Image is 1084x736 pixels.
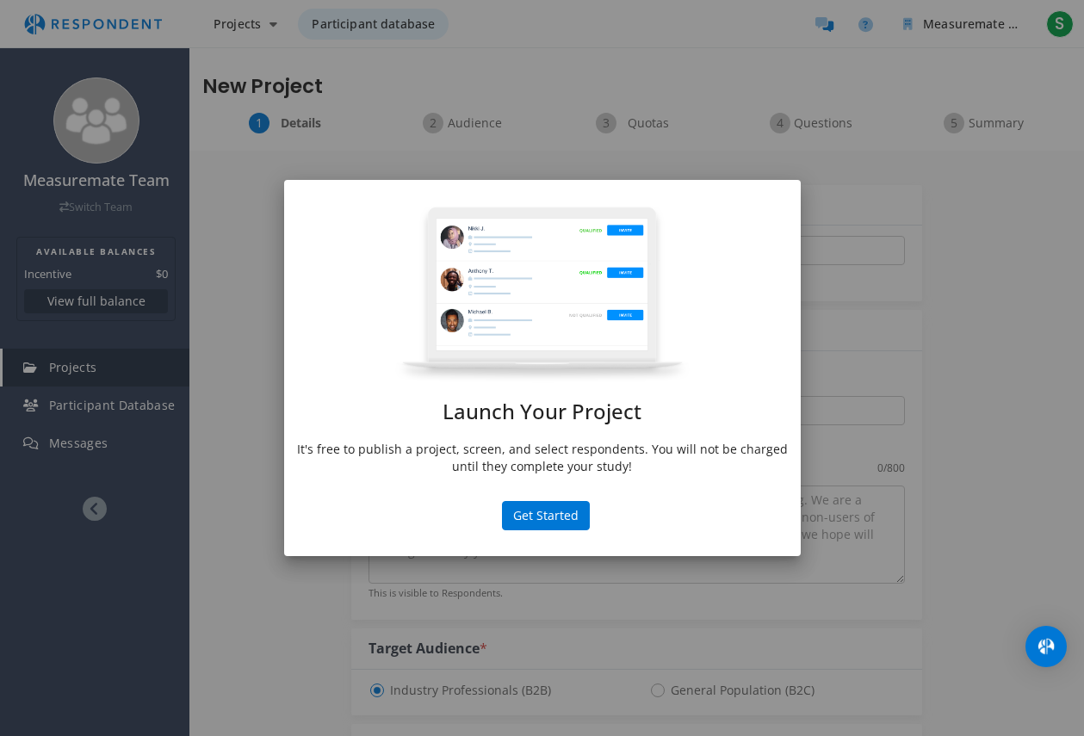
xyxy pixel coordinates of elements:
button: Get Started [502,501,590,530]
h1: Launch Your Project [297,400,788,423]
p: It's free to publish a project, screen, and select respondents. You will not be charged until the... [297,441,788,475]
md-dialog: Launch Your ... [284,180,801,556]
div: Open Intercom Messenger [1025,626,1067,667]
img: project-modal.png [395,206,690,383]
